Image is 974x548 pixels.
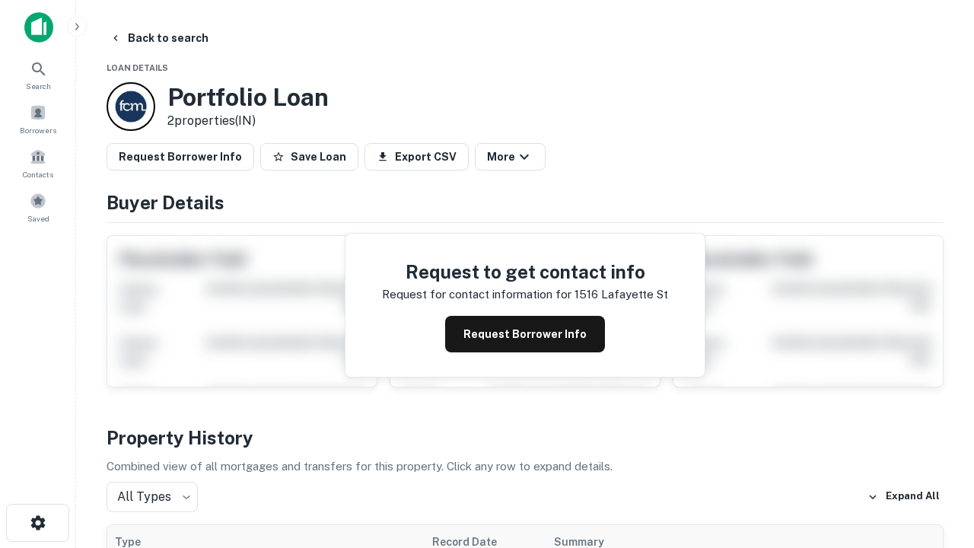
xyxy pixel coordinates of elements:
a: Contacts [5,142,72,183]
h4: Buyer Details [107,189,944,216]
h4: Request to get contact info [382,258,668,285]
a: Borrowers [5,98,72,139]
span: Saved [27,212,49,225]
span: Borrowers [20,124,56,136]
p: Request for contact information for [382,285,571,304]
p: 1516 lafayette st [575,285,668,304]
p: 2 properties (IN) [167,112,329,130]
h4: Property History [107,424,944,451]
iframe: Chat Widget [898,378,974,451]
p: Combined view of all mortgages and transfers for this property. Click any row to expand details. [107,457,944,476]
a: Saved [5,186,72,228]
span: Contacts [23,168,53,180]
button: Expand All [864,486,944,508]
a: Search [5,54,72,95]
span: Search [26,80,51,92]
h3: Portfolio Loan [167,83,329,112]
img: capitalize-icon.png [24,12,53,43]
button: More [475,143,546,170]
button: Export CSV [364,143,469,170]
button: Save Loan [260,143,358,170]
button: Back to search [103,24,215,52]
button: Request Borrower Info [107,143,254,170]
button: Request Borrower Info [445,316,605,352]
div: All Types [107,482,198,512]
span: Loan Details [107,63,168,72]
